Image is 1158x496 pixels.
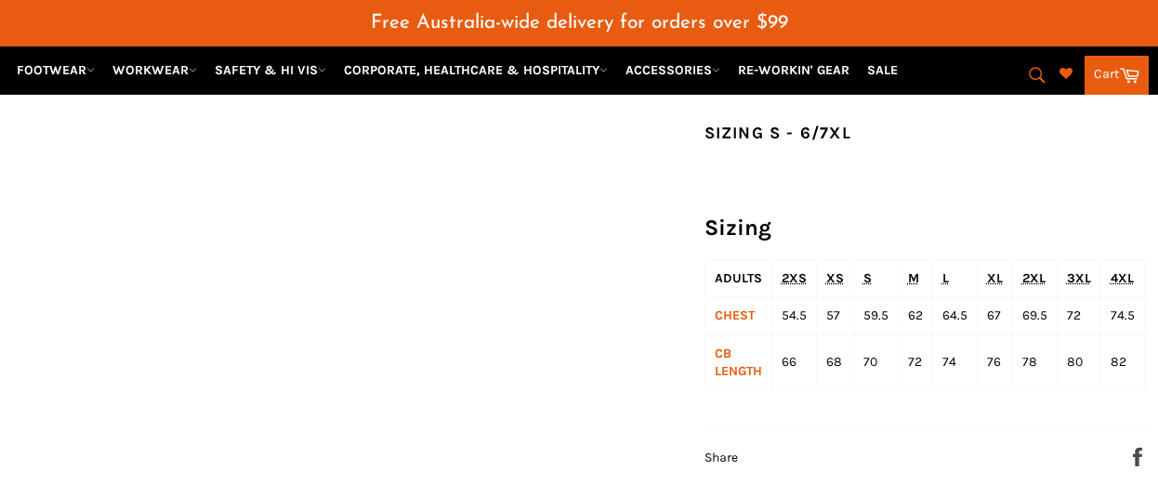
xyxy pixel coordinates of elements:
[863,270,872,286] abbr: S
[860,54,905,86] a: SALE
[932,297,977,334] td: 64.5
[1111,270,1134,286] abbr: 4XL
[1100,334,1144,390] td: 82
[853,297,898,334] td: 59.5
[1085,56,1149,95] a: Cart
[1057,334,1100,390] td: 80
[932,334,977,390] td: 74
[715,346,762,379] a: CB LENGTH
[336,54,615,86] a: CORPORATE, HEALTHCARE & HOSPITALITY
[1100,297,1144,334] td: 74.5
[826,270,844,286] abbr: XS
[207,54,334,86] a: SAFETY & HI VIS
[898,297,932,334] td: 62
[898,334,932,390] td: 72
[371,13,788,33] span: Free Australia-wide delivery for orders over $99
[816,297,853,334] td: 57
[618,54,728,86] a: ACCESSORIES
[816,334,853,390] td: 68
[1012,334,1057,390] td: 78
[987,270,1003,286] abbr: XL
[908,270,919,286] abbr: M
[1057,297,1100,334] td: 72
[977,334,1012,390] td: 76
[977,297,1012,334] td: 67
[853,334,898,390] td: 70
[1022,270,1046,286] abbr: 2XL
[1012,297,1057,334] td: 69.5
[704,260,771,297] th: ADULTS
[704,123,1149,146] h4: Sizing S - 6/7XL
[771,297,816,334] td: 54.5
[704,450,738,465] span: Share
[782,270,807,286] abbr: 2XS
[105,54,204,86] a: WORKWEAR
[942,270,949,286] abbr: L
[715,307,755,323] a: CHEST
[704,213,1149,243] h3: Sizing
[9,54,102,86] a: FOOTWEAR
[730,54,857,86] a: RE-WORKIN' GEAR
[1067,270,1091,286] abbr: 3XL
[771,334,816,390] td: 66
